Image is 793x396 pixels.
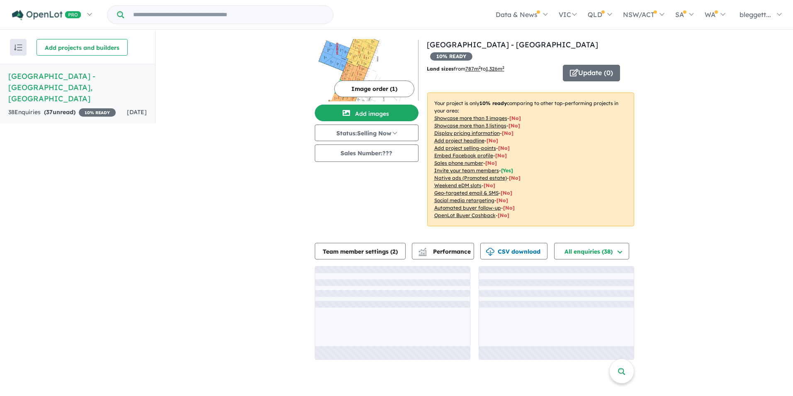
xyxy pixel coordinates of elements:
button: Update (0) [563,65,620,81]
span: [No] [501,190,512,196]
strong: ( unread) [44,108,75,116]
button: All enquiries (38) [554,243,629,259]
span: bleggett... [739,10,771,19]
u: Showcase more than 3 images [434,115,507,121]
span: [ No ] [495,152,507,159]
u: Add project headline [434,137,484,144]
span: [ No ] [509,115,521,121]
span: 10 % READY [79,108,116,117]
span: [No] [503,205,515,211]
b: 10 % ready [479,100,507,106]
u: Display pricing information [434,130,500,136]
sup: 2 [502,65,504,70]
span: 2 [392,248,396,255]
span: [ No ] [498,145,510,151]
button: Team member settings (2) [315,243,406,259]
span: [No] [498,212,509,218]
img: Openlot PRO Logo White [12,10,81,20]
u: Native ads (Promoted estate) [434,175,507,181]
img: download icon [486,248,494,256]
u: OpenLot Buyer Cashback [434,212,496,218]
span: to [481,66,504,72]
button: Image order (1) [334,81,414,97]
span: Performance [420,248,471,255]
a: [GEOGRAPHIC_DATA] - [GEOGRAPHIC_DATA] [427,40,598,49]
input: Try estate name, suburb, builder or developer [126,6,331,24]
u: Add project selling-points [434,145,496,151]
p: from [427,65,557,73]
u: 1,326 m [486,66,504,72]
span: [No] [496,197,508,203]
span: [DATE] [127,108,147,116]
u: Social media retargeting [434,197,494,203]
span: [No] [509,175,521,181]
b: Land sizes [427,66,454,72]
span: [ Yes ] [501,167,513,174]
img: sort.svg [14,44,22,51]
button: CSV download [480,243,547,259]
span: [No] [484,182,495,188]
u: 787 m [465,66,481,72]
u: Sales phone number [434,160,483,166]
button: Performance [412,243,474,259]
span: 37 [46,108,53,116]
button: Add images [315,105,418,121]
div: 38 Enquir ies [8,108,116,117]
span: [ No ] [502,130,513,136]
button: Add projects and builders [36,39,128,56]
u: Embed Facebook profile [434,152,493,159]
img: Lakes Park Estate - Ob Flat [315,39,418,101]
button: Sales Number:??? [315,144,418,162]
span: 10 % READY [430,52,472,61]
span: [ No ] [487,137,498,144]
button: Status:Selling Now [315,125,418,141]
u: Invite your team members [434,167,499,174]
sup: 2 [479,65,481,70]
img: line-chart.svg [418,248,426,252]
img: bar-chart.svg [418,250,427,256]
u: Weekend eDM slots [434,182,482,188]
span: [ No ] [508,122,520,129]
u: Showcase more than 3 listings [434,122,506,129]
h5: [GEOGRAPHIC_DATA] - [GEOGRAPHIC_DATA] , [GEOGRAPHIC_DATA] [8,71,147,104]
u: Geo-targeted email & SMS [434,190,499,196]
u: Automated buyer follow-up [434,205,501,211]
p: Your project is only comparing to other top-performing projects in your area: - - - - - - - - - -... [427,93,634,226]
span: [ No ] [485,160,497,166]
